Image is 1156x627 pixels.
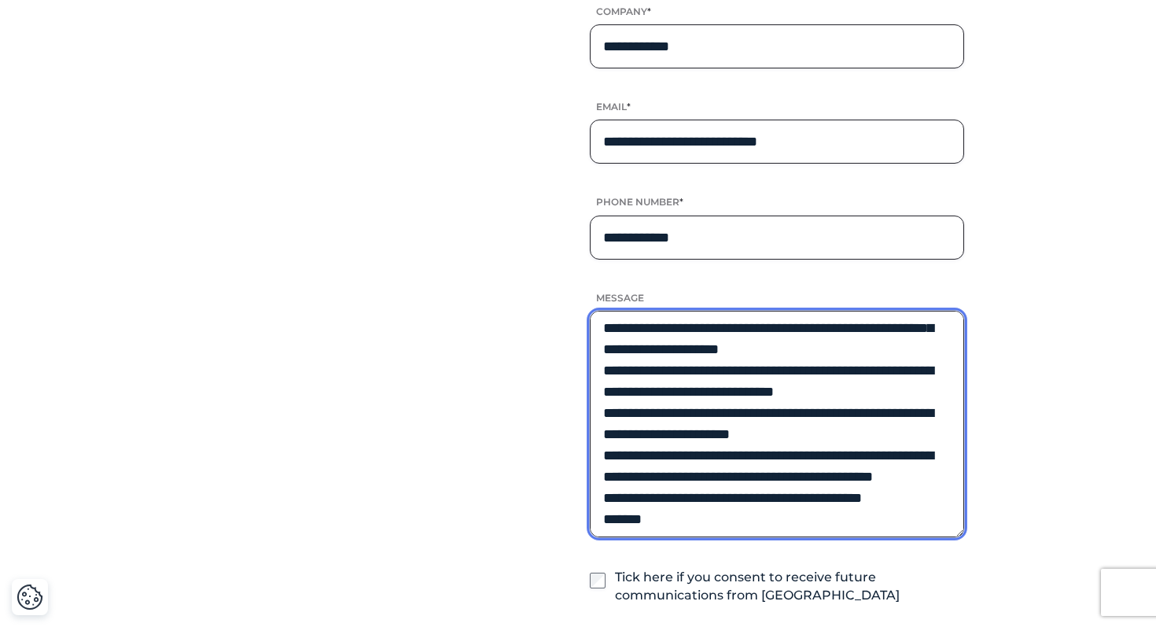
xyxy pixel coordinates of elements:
label: Email [590,100,964,113]
label: Phone number [590,195,964,208]
button: Cookie Settings [17,584,43,610]
label: Tick here if you consent to receive future communications from [GEOGRAPHIC_DATA] [615,569,964,605]
img: Revisit consent button [17,584,43,610]
label: Company [590,5,964,18]
label: Message [590,291,964,304]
